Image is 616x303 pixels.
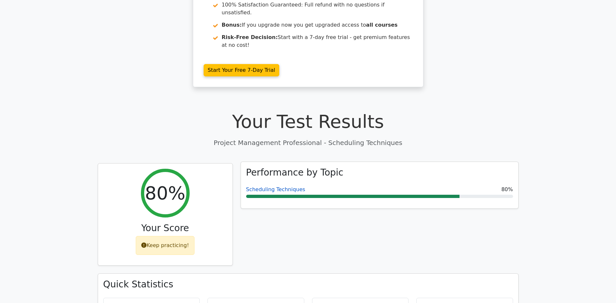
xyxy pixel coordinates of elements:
a: Start Your Free 7-Day Trial [204,64,280,76]
p: Project Management Professional - Scheduling Techniques [98,138,519,148]
h1: Your Test Results [98,111,519,132]
h2: 80% [145,182,185,204]
a: Scheduling Techniques [246,186,305,192]
h3: Your Score [103,223,227,234]
h3: Performance by Topic [246,167,344,178]
span: 80% [501,186,513,193]
h3: Quick Statistics [103,279,513,290]
div: Keep practicing! [136,236,195,255]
